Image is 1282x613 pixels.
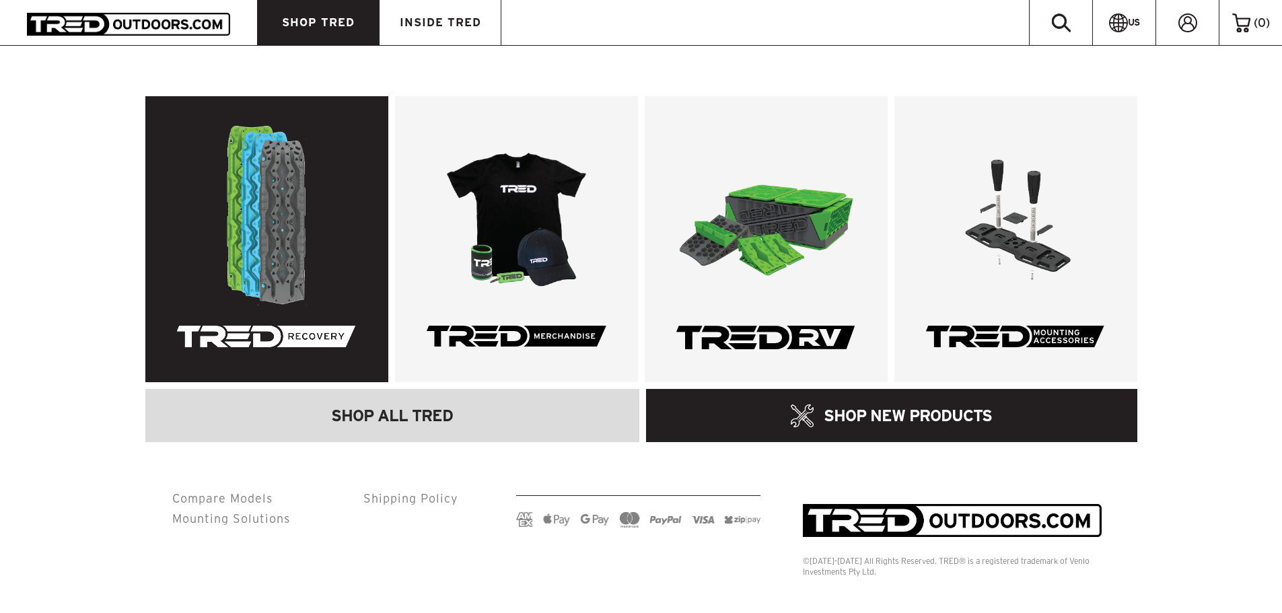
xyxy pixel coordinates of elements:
[363,492,458,505] a: Shipping Policy
[1258,16,1266,29] span: 0
[282,17,355,28] span: SHOP TRED
[27,13,230,35] img: TRED Outdoors America
[516,512,760,528] img: payment-logos.png
[646,389,1137,442] a: SHOP NEW PRODUCTS
[172,512,290,525] a: Mounting Solutions
[1232,13,1250,32] img: cart-icon
[172,492,273,505] a: Compare Models
[803,504,1102,537] img: TRED_RGB_Inline_Entity_Logo_Positive_1_1ca9957f-e149-4b59-a30a-fe7e867154af.png
[1254,17,1270,29] span: ( )
[145,389,640,442] a: SHOP ALL TRED
[803,556,1110,578] div: ©[DATE]-[DATE] All Rights Reserved. TRED® is a registered trademark of Venlo Investments Pty Ltd.
[400,17,481,28] span: INSIDE TRED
